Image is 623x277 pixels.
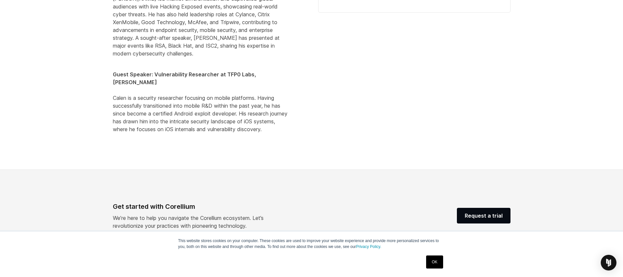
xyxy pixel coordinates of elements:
a: Privacy Policy. [356,244,381,249]
p: Calen is a security researcher focusing on mobile platforms. Having successfully transitioned int... [113,63,289,133]
strong: Guest Speaker: Vulnerability Researcher at TFP0 Labs, [PERSON_NAME] [113,71,256,85]
p: We’re here to help you navigate the Corellium ecosystem. Let’s revolutionize your practices with ... [113,214,280,230]
a: Request a trial [457,208,511,223]
div: Open Intercom Messenger [601,255,616,270]
div: Get started with Corellium [113,202,280,211]
a: OK [426,255,443,269]
p: This website stores cookies on your computer. These cookies are used to improve your website expe... [178,238,445,250]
